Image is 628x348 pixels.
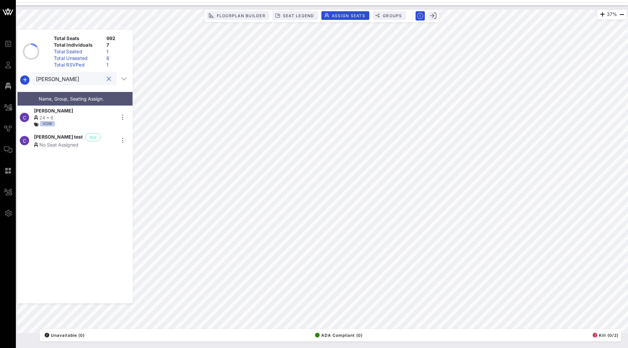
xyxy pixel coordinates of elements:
[313,330,363,340] button: ADA Compliant (0)
[34,141,115,148] div: No Seat Assigned
[51,62,104,68] div: Total RSVPed
[591,330,618,340] button: /Kill (0/2)
[34,133,83,141] span: [PERSON_NAME] test
[107,76,111,82] button: clear icon
[315,333,363,338] span: ADA Compliant (0)
[90,134,97,141] span: test
[382,13,402,18] span: Groups
[283,13,314,18] span: Seat Legend
[23,115,26,120] span: C
[39,96,104,102] span: Name, Group, Seating Assign.
[40,121,55,126] div: VOW
[43,330,85,340] button: /Unavailable (0)
[593,333,597,337] div: /
[45,333,49,337] div: /
[51,55,104,62] div: Total Unseated
[104,35,130,42] div: 992
[45,333,85,338] span: Unavailable (0)
[597,10,627,20] div: 37%
[104,48,130,55] div: 1
[23,138,26,144] span: C
[51,42,104,48] div: Total Individuals
[34,114,115,121] div: 24 • 6
[104,55,130,62] div: 6
[51,48,104,55] div: Total Seated
[104,42,130,48] div: 7
[34,107,73,114] span: [PERSON_NAME]
[373,11,406,20] button: Groups
[216,13,265,18] span: Floorplan Builder
[593,333,618,338] span: Kill (0/2)
[206,11,269,20] button: Floorplan Builder
[273,11,318,20] button: Seat Legend
[104,62,130,68] div: 1
[322,11,369,20] button: Assign Seats
[332,13,365,18] span: Assign Seats
[51,35,104,42] div: Total Seats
